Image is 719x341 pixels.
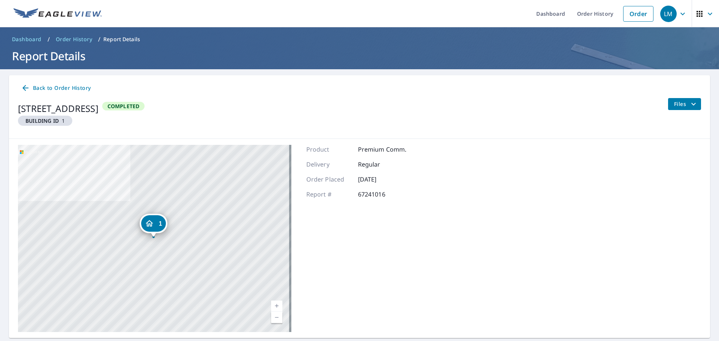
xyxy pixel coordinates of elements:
[306,145,351,154] p: Product
[9,33,45,45] a: Dashboard
[103,103,144,110] span: Completed
[13,8,102,19] img: EV Logo
[25,117,59,124] em: Building ID
[674,100,698,109] span: Files
[306,190,351,199] p: Report #
[12,36,42,43] span: Dashboard
[103,36,140,43] p: Report Details
[306,175,351,184] p: Order Placed
[9,33,710,45] nav: breadcrumb
[306,160,351,169] p: Delivery
[159,221,162,226] span: 1
[18,102,98,115] div: [STREET_ADDRESS]
[56,36,92,43] span: Order History
[358,145,407,154] p: Premium Comm.
[53,33,95,45] a: Order History
[358,160,403,169] p: Regular
[660,6,677,22] div: LM
[21,83,91,93] span: Back to Order History
[18,81,94,95] a: Back to Order History
[21,117,69,124] span: 1
[623,6,653,22] a: Order
[48,35,50,44] li: /
[98,35,100,44] li: /
[358,190,403,199] p: 67241016
[668,98,701,110] button: filesDropdownBtn-67241016
[9,48,710,64] h1: Report Details
[140,214,167,237] div: Dropped pin, building 1, Residential property, 401 N Roselle Rd Schaumburg, IL 60194
[271,312,282,323] a: Current Level 17, Zoom Out
[358,175,403,184] p: [DATE]
[271,301,282,312] a: Current Level 17, Zoom In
